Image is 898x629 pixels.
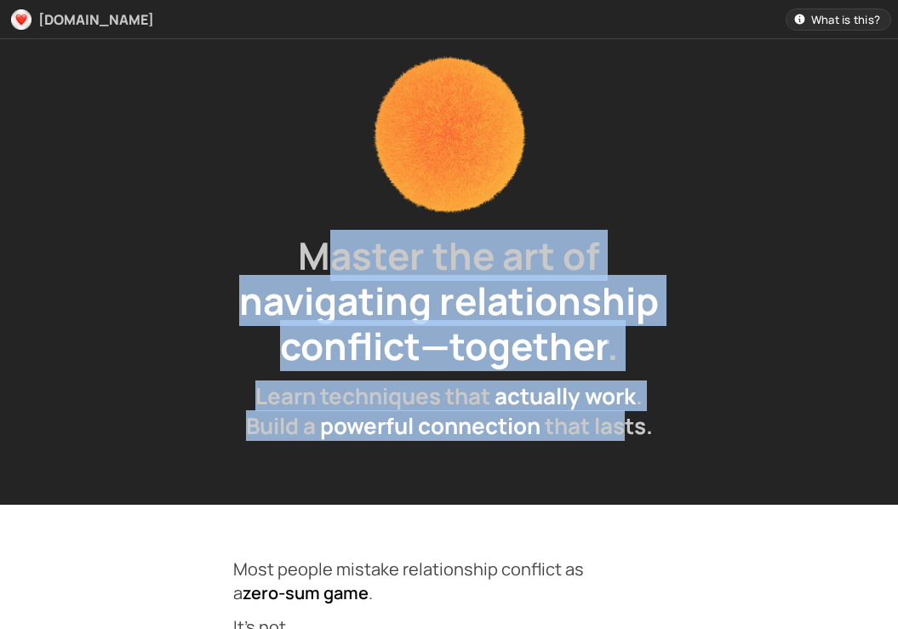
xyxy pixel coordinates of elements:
[811,9,880,30] span: What is this?
[239,275,659,371] span: navigating relationship conflict—together
[11,9,31,30] img: logo-circle-Chuufevo.png
[243,581,369,604] span: zero-sum game
[495,380,636,411] span: actually work
[233,233,666,368] h1: Master the art of .
[364,49,535,220] img: amber-D7yJRKut.png
[38,13,154,26] span: [DOMAIN_NAME]
[233,381,666,441] h1: Learn techniques that . Build a that lasts.
[7,7,163,32] a: [DOMAIN_NAME]
[233,558,666,605] p: Most people mistake relationship conflict as a .
[320,410,541,441] span: powerful connection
